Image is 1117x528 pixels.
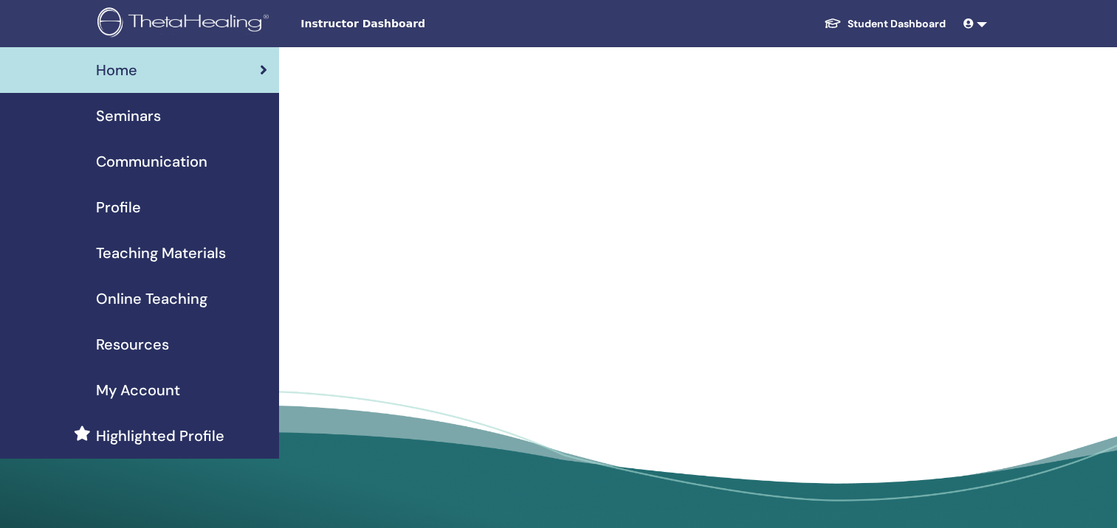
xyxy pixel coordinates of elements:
[96,150,207,173] span: Communication
[96,333,169,355] span: Resources
[97,7,274,41] img: logo.png
[812,10,958,38] a: Student Dashboard
[96,288,207,310] span: Online Teaching
[96,425,224,447] span: Highlighted Profile
[96,242,226,264] span: Teaching Materials
[96,196,141,218] span: Profile
[96,105,161,127] span: Seminars
[300,16,522,32] span: Instructor Dashboard
[824,17,842,29] img: graduation-cap-white.svg
[96,379,180,401] span: My Account
[96,59,137,81] span: Home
